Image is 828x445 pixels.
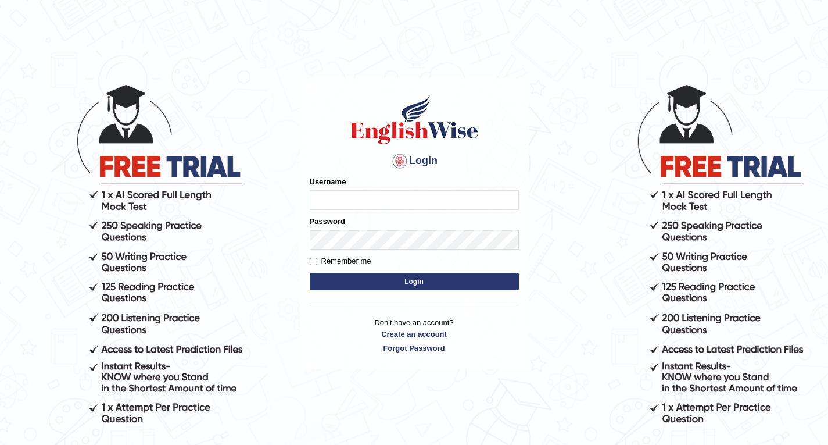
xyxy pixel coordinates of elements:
[310,152,519,170] h4: Login
[310,329,519,340] a: Create an account
[310,317,519,353] p: Don't have an account?
[310,216,345,227] label: Password
[310,343,519,354] a: Forgot Password
[348,94,481,146] img: Logo of English Wise sign in for intelligent practice with AI
[310,176,346,187] label: Username
[310,273,519,290] button: Login
[310,258,317,265] input: Remember me
[310,255,371,267] label: Remember me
